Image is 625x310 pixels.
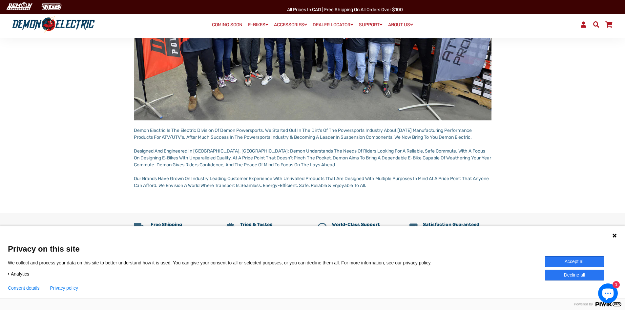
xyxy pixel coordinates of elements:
[357,20,385,30] a: SUPPORT
[246,20,271,30] a: E-BIKES
[8,260,441,266] p: We collect and process your data on this site to better understand how it is used. You can give y...
[240,222,308,228] h5: Tried & Tested
[8,244,617,254] span: Privacy on this site
[134,127,491,189] p: Demon Electric Is The Electric Division Of Demon Powersports. We Started Out In The Dirt's Of The...
[423,222,491,228] h5: Satisfaction Guaranteed
[310,20,356,30] a: DEALER LOCATOR
[38,1,65,12] img: TGB Canada
[272,20,309,30] a: ACCESSORIES
[8,285,40,291] button: Consent details
[545,270,604,280] button: Decline all
[545,256,604,267] button: Accept all
[332,222,400,228] h5: World-Class Support
[11,271,29,277] span: Analytics
[151,222,216,228] h5: Free Shipping
[287,7,403,12] span: All Prices in CAD | Free shipping on all orders over $100
[210,20,245,30] a: COMING SOON
[3,1,35,12] img: Demon Electric
[50,285,78,291] a: Privacy policy
[10,16,97,33] img: Demon Electric logo
[571,302,595,306] span: Powered by
[386,20,415,30] a: ABOUT US
[596,283,620,305] inbox-online-store-chat: Shopify online store chat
